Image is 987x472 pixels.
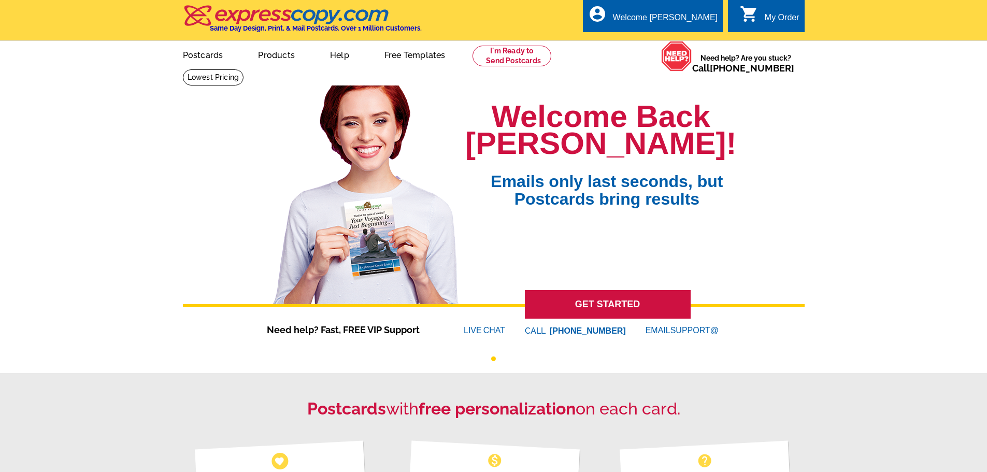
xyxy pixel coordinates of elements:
a: Products [241,42,311,66]
img: welcome-back-logged-in.png [267,77,465,304]
font: SUPPORT@ [670,324,720,337]
strong: free personalization [419,399,576,418]
h2: with on each card. [183,399,805,419]
a: [PHONE_NUMBER] [710,63,794,74]
a: LIVECHAT [464,326,505,335]
font: LIVE [464,324,483,337]
div: My Order [765,13,799,27]
button: 1 of 1 [491,356,496,361]
h4: Same Day Design, Print, & Mail Postcards. Over 1 Million Customers. [210,24,422,32]
span: monetization_on [487,452,503,469]
div: Welcome [PERSON_NAME] [613,13,718,27]
span: favorite [274,455,285,466]
a: Postcards [166,42,240,66]
a: Help [313,42,366,66]
a: shopping_cart My Order [740,11,799,24]
a: Same Day Design, Print, & Mail Postcards. Over 1 Million Customers. [183,12,422,32]
span: Need help? Are you stuck? [692,53,799,74]
strong: Postcards [307,399,386,418]
span: Call [692,63,794,74]
i: shopping_cart [740,5,759,23]
span: Need help? Fast, FREE VIP Support [267,323,433,337]
img: help [661,41,692,71]
a: GET STARTED [525,290,691,319]
span: Emails only last seconds, but Postcards bring results [477,157,736,208]
i: account_circle [588,5,607,23]
a: Free Templates [368,42,462,66]
span: help [696,452,713,469]
h1: Welcome Back [PERSON_NAME]! [465,103,736,157]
